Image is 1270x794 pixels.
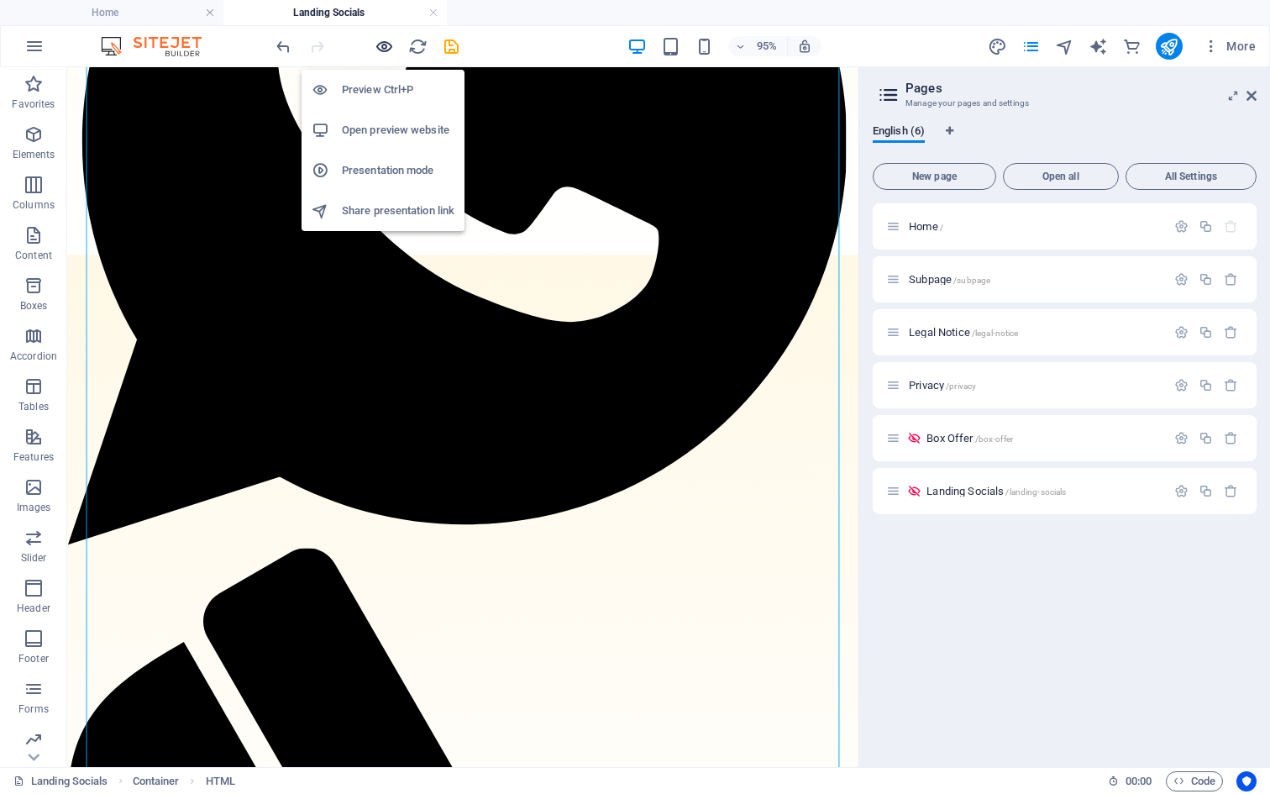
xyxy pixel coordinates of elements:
div: Remove [1224,431,1238,445]
button: pages [1021,36,1042,56]
i: Reload page [408,37,428,56]
button: More [1196,33,1262,60]
h6: Share presentation link [342,201,454,221]
h3: Manage your pages and settings [905,96,1223,111]
i: Design (Ctrl+Alt+Y) [988,37,1007,56]
div: Duplicate [1199,484,1213,498]
span: Click to open page [926,432,1013,444]
div: Settings [1174,325,1189,339]
button: design [988,36,1008,56]
button: save [441,36,461,56]
button: text_generator [1089,36,1109,56]
button: New page [873,163,996,190]
nav: breadcrumb [133,771,235,791]
p: Images [17,501,51,514]
i: Commerce [1122,37,1141,56]
span: Code [1173,771,1215,791]
div: Remove [1224,325,1238,339]
p: Forms [18,702,49,716]
i: Publish [1159,37,1178,56]
button: Code [1166,771,1223,791]
span: /subpage [953,276,990,285]
img: Editor Logo [97,36,223,56]
h6: 95% [753,36,780,56]
div: Language Tabs [873,124,1257,156]
div: Duplicate [1199,378,1213,392]
p: Elements [13,148,55,161]
div: Box Offer/box-offer [921,433,1166,444]
p: Footer [18,652,49,665]
div: The startpage cannot be deleted [1224,219,1238,234]
p: Tables [18,400,49,413]
div: Legal Notice/legal-notice [904,327,1166,338]
h2: Pages [905,81,1257,96]
div: Duplicate [1199,219,1213,234]
button: reload [407,36,428,56]
button: undo [273,36,293,56]
span: Click to open page [909,273,990,286]
div: Remove [1224,484,1238,498]
p: Favorites [12,97,55,111]
span: Click to select. Double-click to edit [206,771,235,791]
div: Settings [1174,484,1189,498]
p: Features [13,450,54,464]
div: Subpage/subpage [904,274,1166,285]
p: Accordion [10,350,57,363]
button: 95% [728,36,788,56]
div: Privacy/privacy [904,380,1166,391]
h6: Open preview website [342,120,454,140]
button: Usercentrics [1236,771,1257,791]
div: Duplicate [1199,325,1213,339]
p: Slider [21,551,47,565]
p: Boxes [20,299,48,313]
span: Click to select. Double-click to edit [133,771,180,791]
button: publish [1156,33,1183,60]
span: /landing-socials [1005,487,1066,497]
div: Remove [1224,378,1238,392]
span: Click to open page [909,220,943,233]
div: Settings [1174,431,1189,445]
div: Settings [1174,378,1189,392]
button: navigator [1055,36,1075,56]
div: Home/ [904,221,1166,232]
span: English (6) [873,121,925,145]
span: Click to open page [909,379,976,392]
span: New page [880,171,989,181]
span: All Settings [1133,171,1249,181]
button: All Settings [1126,163,1257,190]
button: commerce [1122,36,1142,56]
span: : [1137,775,1140,787]
h6: Session time [1108,771,1152,791]
div: Duplicate [1199,272,1213,287]
i: Pages (Ctrl+Alt+S) [1021,37,1041,56]
i: Navigator [1055,37,1074,56]
i: On resize automatically adjust zoom level to fit chosen device. [797,39,812,54]
span: More [1203,38,1256,55]
span: Open all [1010,171,1111,181]
div: Settings [1174,272,1189,287]
p: Header [17,602,50,615]
i: Undo: Change HTML (Ctrl+Z) [274,37,293,56]
div: Duplicate [1199,431,1213,445]
div: Remove [1224,272,1238,287]
i: AI Writer [1089,37,1108,56]
h4: Landing Socials [223,3,447,22]
span: /privacy [946,381,976,391]
p: Columns [13,198,55,212]
p: Content [15,249,52,262]
div: Landing Socials/landing-socials [921,486,1166,497]
h6: Presentation mode [342,160,454,181]
span: Click to open page [909,326,1018,339]
i: Save (Ctrl+S) [442,37,461,56]
span: /legal-notice [972,329,1019,338]
a: Click to cancel selection. Double-click to open Pages [13,771,108,791]
span: / [940,223,943,232]
span: /box-offer [975,434,1013,444]
span: 00 00 [1126,771,1152,791]
h6: Preview Ctrl+P [342,80,454,100]
span: Landing Socials [926,485,1066,497]
button: Open all [1003,163,1119,190]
